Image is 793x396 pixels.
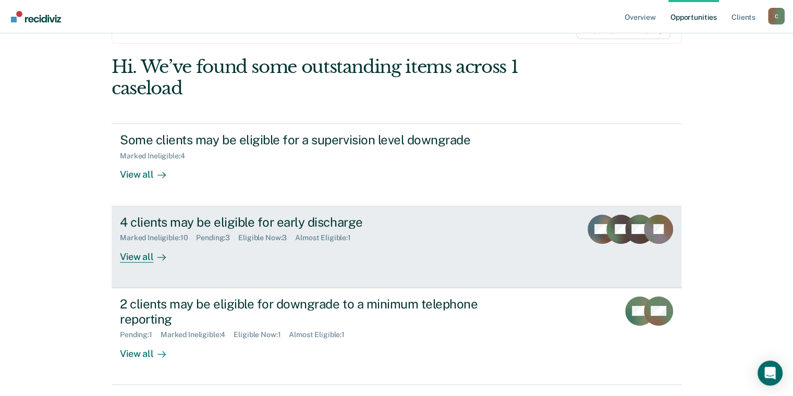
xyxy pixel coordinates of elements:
a: 4 clients may be eligible for early dischargeMarked Ineligible:10Pending:3Eligible Now:3Almost El... [112,206,681,288]
div: View all [120,160,178,181]
div: C [768,8,785,24]
div: Marked Ineligible : 4 [161,330,234,339]
div: Pending : 3 [196,233,238,242]
div: Marked Ineligible : 4 [120,152,193,160]
button: Profile dropdown button [768,8,785,24]
div: Open Intercom Messenger [758,361,783,386]
div: Eligible Now : 1 [234,330,289,339]
div: View all [120,339,178,360]
div: Almost Eligible : 1 [295,233,359,242]
div: Almost Eligible : 1 [289,330,353,339]
div: 2 clients may be eligible for downgrade to a minimum telephone reporting [120,296,486,327]
div: Marked Ineligible : 10 [120,233,196,242]
div: 4 clients may be eligible for early discharge [120,215,486,230]
div: Eligible Now : 3 [238,233,295,242]
img: Recidiviz [11,11,61,22]
div: View all [120,242,178,263]
a: Some clients may be eligible for a supervision level downgradeMarked Ineligible:4View all [112,123,681,206]
a: 2 clients may be eligible for downgrade to a minimum telephone reportingPending:1Marked Ineligibl... [112,288,681,385]
div: Hi. We’ve found some outstanding items across 1 caseload [112,56,567,99]
div: Pending : 1 [120,330,161,339]
div: Some clients may be eligible for a supervision level downgrade [120,132,486,147]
